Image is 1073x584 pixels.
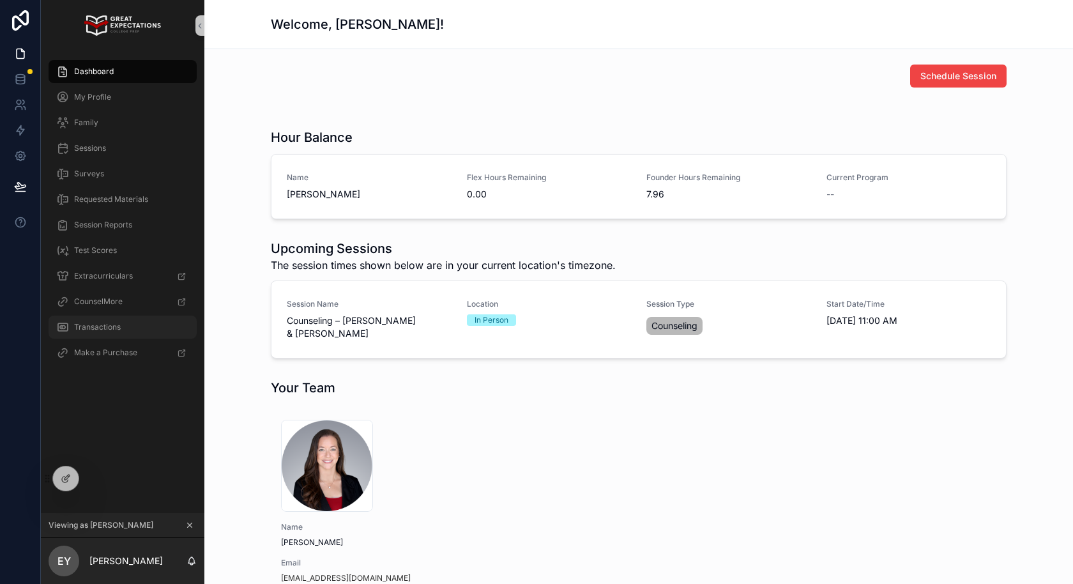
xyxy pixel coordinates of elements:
[49,60,197,83] a: Dashboard
[826,188,834,201] span: --
[49,239,197,262] a: Test Scores
[281,522,506,532] span: Name
[49,520,153,530] span: Viewing as [PERSON_NAME]
[826,314,991,327] span: [DATE] 11:00 AM
[49,316,197,339] a: Transactions
[287,299,452,309] span: Session Name
[89,555,163,567] p: [PERSON_NAME]
[271,15,444,33] h1: Welcome, [PERSON_NAME]!
[49,265,197,288] a: Extracurriculars
[74,66,114,77] span: Dashboard
[74,169,104,179] span: Surveys
[271,379,335,397] h1: Your Team
[74,92,111,102] span: My Profile
[287,173,452,183] span: Name
[49,162,197,185] a: Surveys
[74,245,117,256] span: Test Scores
[49,111,197,134] a: Family
[57,553,71,569] span: EY
[74,322,121,332] span: Transactions
[281,537,506,548] span: [PERSON_NAME]
[467,188,632,201] span: 0.00
[920,70,996,82] span: Schedule Session
[74,296,123,307] span: CounselMore
[74,118,98,128] span: Family
[271,240,616,257] h1: Upcoming Sessions
[74,194,148,204] span: Requested Materials
[910,65,1007,88] button: Schedule Session
[74,143,106,153] span: Sessions
[287,314,452,340] span: Counseling – [PERSON_NAME] & [PERSON_NAME]
[74,348,137,358] span: Make a Purchase
[826,173,991,183] span: Current Program
[646,173,811,183] span: Founder Hours Remaining
[271,128,353,146] h1: Hour Balance
[49,86,197,109] a: My Profile
[49,137,197,160] a: Sessions
[467,299,632,309] span: Location
[646,188,811,201] span: 7.96
[646,299,811,309] span: Session Type
[271,257,616,273] span: The session times shown below are in your current location's timezone.
[41,51,204,381] div: scrollable content
[49,290,197,313] a: CounselMore
[281,558,506,568] span: Email
[49,213,197,236] a: Session Reports
[84,15,160,36] img: App logo
[287,188,452,201] span: [PERSON_NAME]
[49,341,197,364] a: Make a Purchase
[475,314,508,326] div: In Person
[49,188,197,211] a: Requested Materials
[74,220,132,230] span: Session Reports
[651,319,697,332] span: Counseling
[826,299,991,309] span: Start Date/Time
[281,573,411,583] a: [EMAIL_ADDRESS][DOMAIN_NAME]
[467,173,632,183] span: Flex Hours Remaining
[74,271,133,281] span: Extracurriculars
